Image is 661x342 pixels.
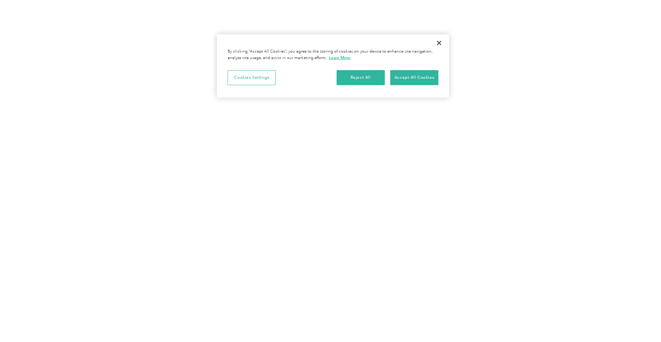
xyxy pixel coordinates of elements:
[217,34,449,98] div: Privacy
[431,35,447,51] button: Close
[329,55,351,60] a: More information about your privacy, opens in a new tab
[228,70,276,85] button: Cookies Settings
[337,70,385,85] button: Reject All
[217,34,449,98] div: Cookie banner
[228,49,438,61] div: By clicking “Accept All Cookies”, you agree to the storing of cookies on your device to enhance s...
[390,70,438,85] button: Accept All Cookies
